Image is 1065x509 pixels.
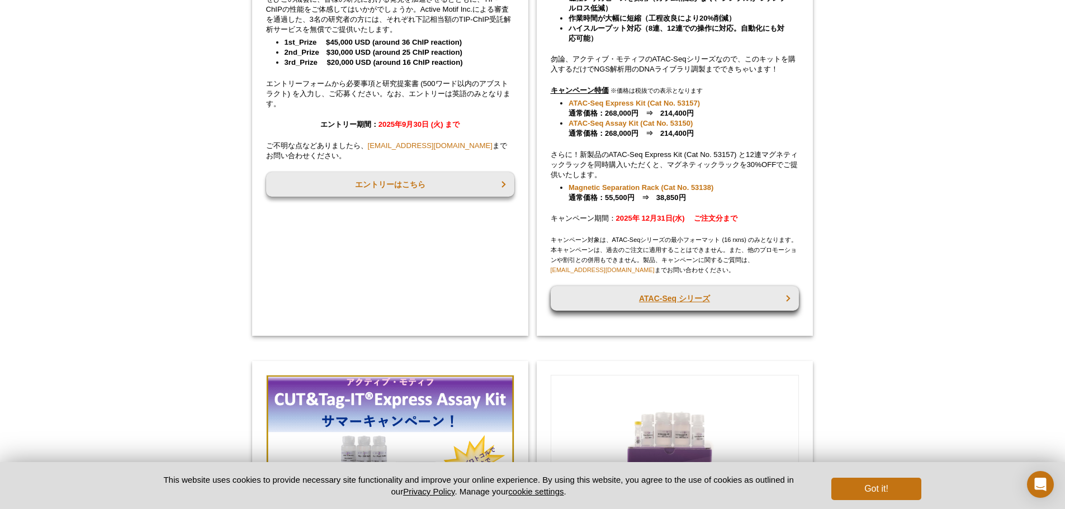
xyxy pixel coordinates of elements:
[551,267,655,273] a: [EMAIL_ADDRESS][DOMAIN_NAME]
[569,98,700,108] a: ATAC-Seq Express Kit (Cat No. 53157)
[266,172,514,197] a: エントリーはこちら
[266,141,514,161] p: ご不明な点などありましたら、 までお問い合わせください。
[508,487,564,496] button: cookie settings
[616,214,738,222] strong: 2025年 12月31日(水) ご注文分まで
[569,183,713,193] a: Magnetic Separation Rack (Cat No. 53138)
[569,118,693,129] a: ATAC-Seq Assay Kit (Cat No. 53150)
[569,119,694,137] strong: 通常価格：268,000円 ⇒ 214,400円
[368,141,493,150] a: [EMAIL_ADDRESS][DOMAIN_NAME]
[378,120,460,129] span: 2025年9月30日 (火) まで
[569,24,784,42] strong: ハイスループット対応（8連、12連での操作に対応。自動化にも対応可能）
[285,38,462,46] strong: 1st_Prize $45,000 USD (around 36 ChIP reaction)
[266,79,514,109] p: エントリーフォームから必要事項と研究提案書 (500ワード以内のアブストラクト) を入力し、ご応募ください。なお、エントリーは英語のみとなります。
[610,87,703,94] span: ※価格は税抜での表示となります
[551,286,799,311] a: ATAC-Seq シリーズ
[285,48,462,56] strong: 2nd_Prize $30,000 USD (around 25 ChIP reaction)
[403,487,455,496] a: Privacy Policy
[551,150,799,180] p: さらに！新製品のATAC-Seq Express Kit (Cat No. 53157) と12連マグネティックラックを同時購入いただくと、マグネティックラックを30%OFFでご提供いたします。
[551,54,799,74] p: 勿論、アクティブ・モティフのATAC-Seqシリーズなので、このキットを購入するだけでNGS解析用のDNAライブラリ調製までできちゃいます！
[569,99,700,117] strong: 通常価格：268,000円 ⇒ 214,400円
[569,183,713,202] strong: 通常価格：55,500円 ⇒ 38,850円
[285,58,463,66] strong: 3rd_Prize $20,000 USD (around 16 ChIP reaction)
[551,236,797,273] span: キャンペーン対象は、ATAC-Seqシリーズの最小フォーマット (16 rxns) のみとなります。 本キャンペーンは、過去のご注文に適用することはできません。また、他のプロモーションや割引との...
[551,86,609,94] u: キャンペーン特価
[831,478,921,500] button: Got it!
[551,213,799,223] p: キャンペーン期間：
[144,474,813,497] p: This website uses cookies to provide necessary site functionality and improve your online experie...
[320,120,460,129] strong: エントリー期間：
[1027,471,1054,498] div: Open Intercom Messenger
[569,14,736,22] strong: 作業時間が大幅に短縮（工程改良により20%削減）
